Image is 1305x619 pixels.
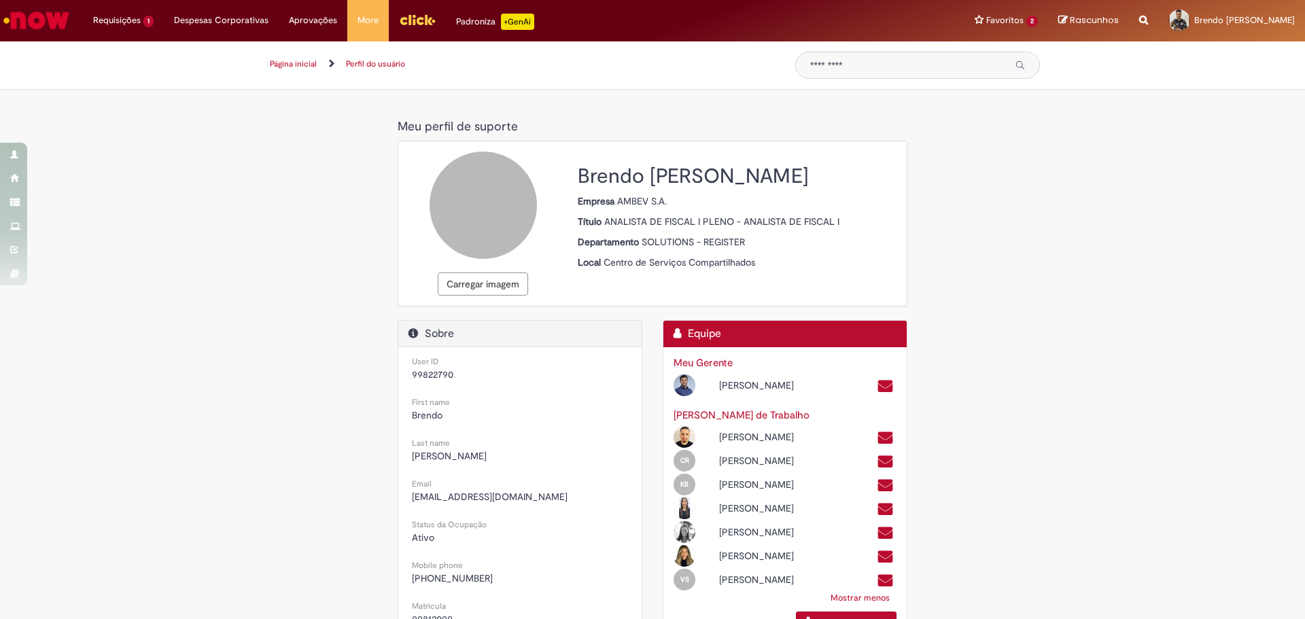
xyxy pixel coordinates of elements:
[578,195,617,207] strong: Empresa
[174,14,268,27] span: Despesas Corporativas
[709,525,846,539] div: [PERSON_NAME]
[680,456,689,465] span: CR
[877,454,894,470] a: Enviar um e-mail para 99801826@ambev.com.br
[986,14,1024,27] span: Favoritos
[663,495,846,519] div: Open Profile: Nivea Borges Menezes
[578,215,604,228] strong: Título
[289,14,337,27] span: Aprovações
[412,438,450,448] small: Last name
[578,236,642,248] strong: Departamento
[877,573,894,588] a: Enviar um e-mail para valdir.souza@ambev.com.br
[877,478,894,493] a: Enviar um e-mail para 99844531@ambev.com.br
[398,119,518,135] span: Meu perfil de suporte
[265,52,775,77] ul: Trilhas de página
[877,525,894,541] a: Enviar um e-mail para 99815389@ambev.com.br
[412,409,442,421] span: Brendo
[877,430,894,446] a: Enviar um e-mail para arnaldo.melo@ambev.com.br
[680,575,689,584] span: VS
[1194,14,1295,26] span: Brendo [PERSON_NAME]
[663,424,846,448] div: Open Profile: Arnaldo Jose Vieira De Melo
[578,165,897,188] h2: Brendo [PERSON_NAME]
[1,7,71,34] img: ServiceNow
[438,272,528,296] button: Carregar imagem
[709,454,846,467] div: [PERSON_NAME]
[412,491,568,503] span: [EMAIL_ADDRESS][DOMAIN_NAME]
[270,58,317,69] a: Página inicial
[93,14,141,27] span: Requisições
[709,573,846,586] div: [PERSON_NAME]
[501,14,534,30] p: +GenAi
[877,549,894,565] a: Enviar um e-mail para talita.beserra@ambev.com.br
[663,372,846,396] div: Open Profile: Gustavo Lima Da Silva
[604,256,755,268] span: Centro de Serviços Compartilhados
[412,519,487,530] small: Status da Ocupação
[578,256,604,268] strong: Local
[1026,16,1038,27] span: 2
[663,567,846,590] div: Open Profile: Valdir De Souza
[399,10,436,30] img: click_logo_yellow_360x200.png
[412,560,463,571] small: Mobile phone
[674,410,897,421] h3: [PERSON_NAME] de Trabalho
[709,478,846,491] div: [PERSON_NAME]
[642,236,745,248] span: SOLUTIONS - REGISTER
[877,378,894,394] a: Enviar um e-mail para 99846469@ambev.com.br
[1070,14,1119,26] span: Rascunhos
[709,549,846,563] div: [PERSON_NAME]
[674,357,897,369] h3: Meu Gerente
[412,478,432,489] small: Email
[709,430,846,444] div: [PERSON_NAME]
[663,519,846,543] div: Open Profile: Rosana Cristina dos Santos da Silva
[412,356,438,367] small: User ID
[412,531,434,544] span: Ativo
[1058,14,1119,27] a: Rascunhos
[663,472,846,495] div: Open Profile: Karina Santos Barboza
[456,14,534,30] div: Padroniza
[412,368,453,381] span: 99822790
[412,450,487,462] span: [PERSON_NAME]
[143,16,154,27] span: 1
[604,215,839,228] span: ANALISTA DE FISCAL I PLENO - ANALISTA DE FISCAL I
[412,601,446,612] small: Matricula
[824,586,897,610] a: Mostrar menos
[709,501,846,515] div: [PERSON_NAME]
[680,480,689,489] span: KB
[877,501,894,517] a: Enviar um e-mail para 99812223@ambev.com.br
[358,14,379,27] span: More
[674,328,897,340] h2: Equipe
[412,572,493,584] span: [PHONE_NUMBER]
[663,543,846,567] div: Open Profile: Talita Alves Beserra
[617,195,667,207] span: AMBEV S.A.
[412,397,450,408] small: First name
[709,378,846,392] div: [PERSON_NAME]
[663,448,846,472] div: Open Profile: Camila Garcia Rafael
[346,58,405,69] a: Perfil do usuário
[408,328,631,340] h2: Sobre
